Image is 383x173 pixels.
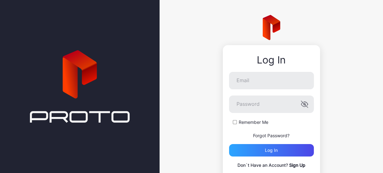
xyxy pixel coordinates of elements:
input: Password [229,96,314,113]
label: Remember Me [239,119,268,125]
input: Email [229,72,314,89]
p: Don`t Have an Account? [229,161,314,169]
button: Password [301,101,308,108]
a: Forgot Password? [253,133,290,138]
div: Log In [229,54,314,66]
a: Sign Up [289,162,305,168]
div: Log in [265,148,278,153]
button: Log in [229,144,314,157]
